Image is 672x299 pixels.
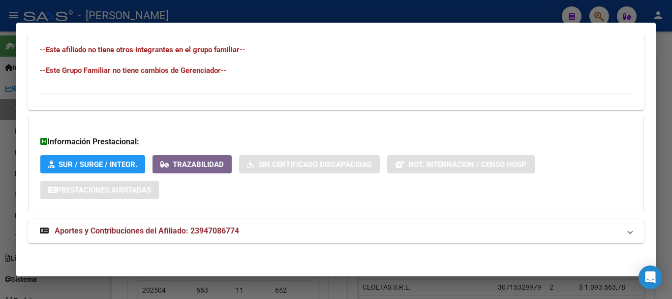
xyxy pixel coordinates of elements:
span: Prestaciones Auditadas [57,186,151,195]
span: Sin Certificado Discapacidad [258,160,372,169]
h4: --Este afiliado no tiene otros integrantes en el grupo familiar-- [40,44,632,55]
button: SUR / SURGE / INTEGR. [40,155,145,173]
mat-expansion-panel-header: Aportes y Contribuciones del Afiliado: 23947086774 [28,219,644,243]
h4: --Este Grupo Familiar no tiene cambios de Gerenciador-- [40,65,632,76]
span: Not. Internacion / Censo Hosp. [408,160,527,169]
button: Prestaciones Auditadas [40,181,159,199]
button: Sin Certificado Discapacidad [239,155,380,173]
button: Trazabilidad [153,155,232,173]
button: Not. Internacion / Censo Hosp. [387,155,535,173]
span: Aportes y Contribuciones del Afiliado: 23947086774 [55,226,239,235]
div: Open Intercom Messenger [639,266,662,289]
span: SUR / SURGE / INTEGR. [59,160,137,169]
h3: Información Prestacional: [40,136,632,148]
span: Trazabilidad [173,160,224,169]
